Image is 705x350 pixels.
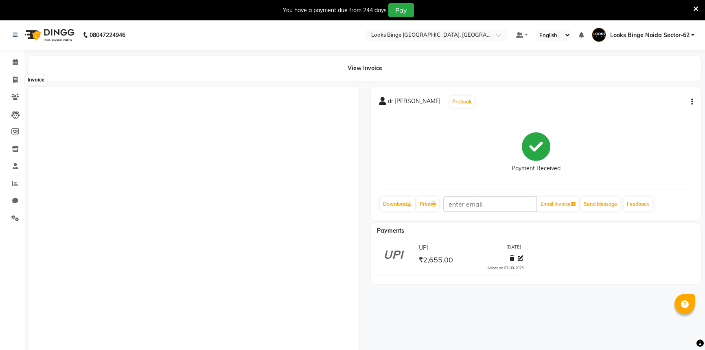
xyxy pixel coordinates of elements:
[487,265,523,271] div: Added on 03-09-2025
[21,24,77,46] img: logo
[537,197,579,211] button: Email Invoice
[450,96,474,108] button: Prebook
[377,227,404,234] span: Payments
[419,244,428,252] span: UPI
[512,164,560,173] div: Payment Received
[28,56,701,81] div: View Invoice
[283,6,387,15] div: You have a payment due from 244 days
[592,28,606,42] img: Looks Binge Noida Sector-62
[90,24,125,46] b: 08047224946
[624,197,652,211] a: Feedback
[671,317,697,342] iframe: chat widget
[418,255,453,266] span: ₹2,655.00
[26,75,46,85] div: Invoice
[610,31,690,40] span: Looks Binge Noida Sector-62
[388,3,414,17] button: Pay
[416,197,439,211] a: Print
[380,197,415,211] a: Download
[580,197,620,211] button: Send Message
[506,244,521,252] span: [DATE]
[443,196,537,212] input: enter email
[388,97,440,108] span: dr [PERSON_NAME]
